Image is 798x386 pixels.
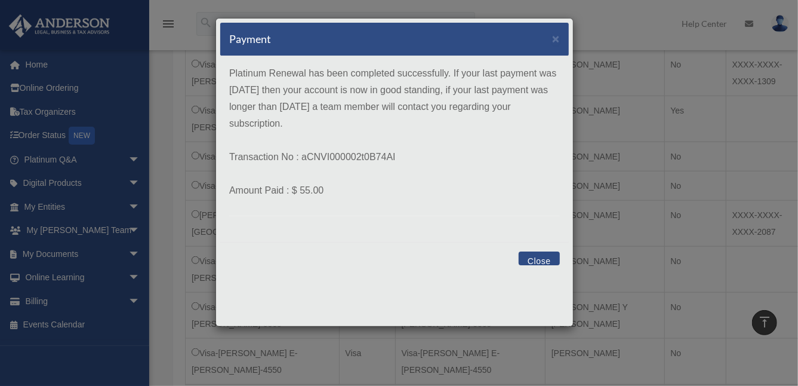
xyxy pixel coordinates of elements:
button: Close [552,32,560,45]
p: Platinum Renewal has been completed successfully. If your last payment was [DATE] then your accou... [229,65,560,132]
p: Amount Paid : $ 55.00 [229,182,560,199]
h5: Payment [229,32,271,47]
span: × [552,32,560,45]
button: Close [519,252,560,265]
p: Transaction No : aCNVI000002t0B74AI [229,149,560,166]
